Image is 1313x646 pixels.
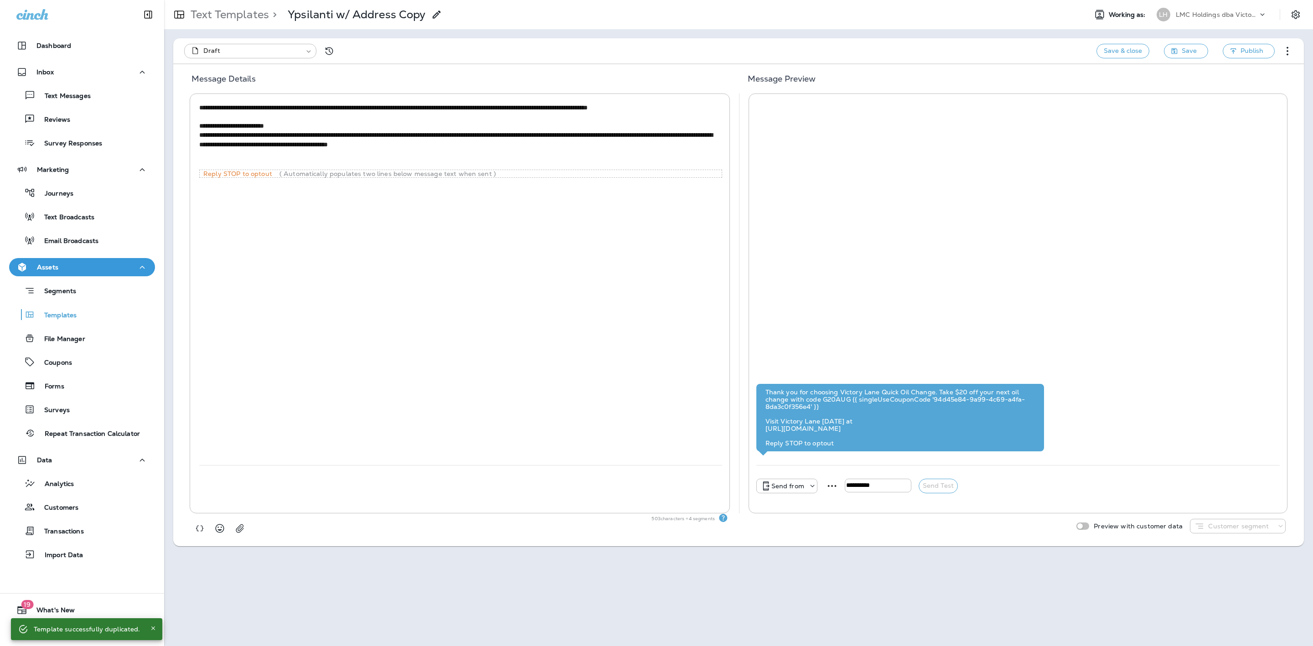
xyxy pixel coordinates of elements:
[288,8,426,21] p: Ypsilanti w/ Address Copy
[1182,45,1197,57] span: Save
[771,482,804,490] p: Send from
[36,382,64,391] p: Forms
[35,359,72,367] p: Coupons
[9,623,155,641] button: Support
[35,287,76,296] p: Segments
[1089,522,1183,530] p: Preview with customer data
[35,406,70,415] p: Surveys
[36,480,74,489] p: Analytics
[36,42,71,49] p: Dashboard
[765,388,1035,447] div: Thank you for choosing Victory Lane Quick Oil Change. Take $20 off your next oil change with code...
[36,430,140,439] p: Repeat Transaction Calculator
[35,237,98,246] p: Email Broadcasts
[1164,44,1208,58] button: Save
[9,305,155,324] button: Templates
[181,72,737,93] h5: Message Details
[651,515,719,522] p: 503 characters = 4 segments
[35,213,94,222] p: Text Broadcasts
[203,46,220,55] span: Draft
[9,207,155,226] button: Text Broadcasts
[1109,11,1148,19] span: Working as:
[9,36,155,55] button: Dashboard
[9,601,155,619] button: 19What's New
[320,42,338,60] button: View Changelog
[9,474,155,493] button: Analytics
[9,258,155,276] button: Assets
[9,63,155,81] button: Inbox
[35,527,84,536] p: Transactions
[21,600,33,609] span: 19
[9,451,155,469] button: Data
[36,551,83,560] p: Import Data
[1287,6,1304,23] button: Settings
[36,92,91,101] p: Text Messages
[37,166,69,173] p: Marketing
[279,170,496,177] p: ( Automatically populates two lines below message text when sent )
[36,68,54,76] p: Inbox
[187,8,269,21] p: Text Templates
[9,109,155,129] button: Reviews
[9,281,155,300] button: Segments
[35,311,77,320] p: Templates
[9,231,155,250] button: Email Broadcasts
[34,621,140,637] div: Template successfully duplicated.
[35,504,78,512] p: Customers
[135,5,161,24] button: Collapse Sidebar
[9,352,155,372] button: Coupons
[1223,44,1275,58] button: Publish
[9,86,155,105] button: Text Messages
[9,521,155,540] button: Transactions
[9,424,155,443] button: Repeat Transaction Calculator
[35,140,102,148] p: Survey Responses
[1096,44,1149,58] button: Save & close
[9,376,155,395] button: Forms
[269,8,277,21] p: >
[36,190,73,198] p: Journeys
[9,133,155,152] button: Survey Responses
[1176,11,1258,18] p: LMC Holdings dba Victory Lane Quick Oil Change
[37,264,58,271] p: Assets
[737,72,1297,93] h5: Message Preview
[37,456,52,464] p: Data
[27,606,75,617] span: What's New
[1208,522,1269,530] p: Customer segment
[35,116,70,124] p: Reviews
[9,183,155,202] button: Journeys
[9,497,155,517] button: Customers
[9,400,155,419] button: Surveys
[1241,45,1263,57] span: Publish
[148,623,159,634] button: Close
[9,160,155,179] button: Marketing
[9,329,155,348] button: File Manager
[200,170,279,177] p: Reply STOP to optout
[719,513,728,522] div: Text Segments Text messages are billed per segment. A single segment is typically 160 characters,...
[35,335,85,344] p: File Manager
[9,545,155,564] button: Import Data
[1157,8,1170,21] div: LH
